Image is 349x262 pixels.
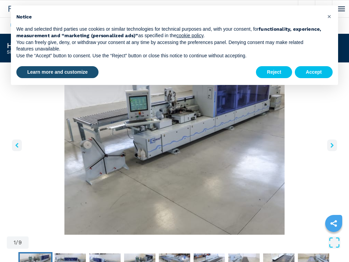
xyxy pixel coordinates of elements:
[327,140,337,151] button: right-button
[325,215,342,232] a: sharethis
[16,26,321,39] strong: functionality, experience, measurement and “marketing (personalized ads)”
[256,66,292,78] button: Reject
[18,240,22,245] span: 9
[177,33,203,38] a: cookie policy
[324,11,335,22] button: Close this notice
[295,66,333,78] button: Accept
[16,240,18,245] span: /
[16,66,98,78] button: Learn more and customize
[14,240,16,245] span: 1
[16,39,322,53] p: You can freely give, deny, or withdraw your consent at any time by accessing the preferences pane...
[7,69,342,235] img: Single Sided Edgebanders HOMAG + LIGMATECH KAR 210 AMBITION 2274
[16,14,322,20] h2: Notice
[327,12,331,20] span: ×
[16,53,322,59] p: Use the “Accept” button to consent. Use the “Reject” button or close this notice to continue with...
[7,69,342,235] div: Go to Slide 1
[12,140,22,151] button: left-button
[320,231,344,257] iframe: Chat
[30,236,340,249] button: Open Fullscreen
[16,26,322,39] p: We and selected third parties use cookies or similar technologies for technical purposes and, wit...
